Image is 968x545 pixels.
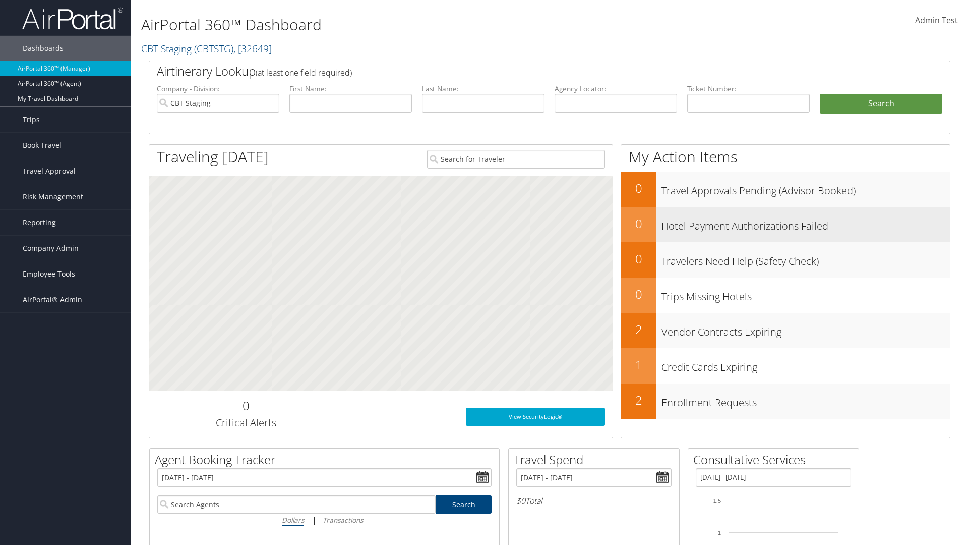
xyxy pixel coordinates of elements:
span: $0 [516,495,525,506]
span: (at least one field required) [256,67,352,78]
span: Company Admin [23,236,79,261]
label: Ticket Number: [687,84,810,94]
h2: Agent Booking Tracker [155,451,499,468]
h3: Credit Cards Expiring [661,355,950,374]
h3: Travel Approvals Pending (Advisor Booked) [661,179,950,198]
h2: 0 [157,397,335,414]
label: Company - Division: [157,84,279,94]
span: Employee Tools [23,261,75,287]
h2: Travel Spend [514,451,679,468]
tspan: 1 [718,530,721,536]
button: Search [820,94,942,114]
input: Search Agents [157,495,436,514]
a: 0Travel Approvals Pending (Advisor Booked) [621,172,950,207]
h2: 0 [621,180,656,197]
h2: Airtinerary Lookup [157,63,876,80]
h2: 0 [621,250,656,267]
h1: AirPortal 360™ Dashboard [141,14,686,35]
input: Search for Traveler [427,150,605,169]
a: 0Hotel Payment Authorizations Failed [621,207,950,242]
h3: Vendor Contracts Expiring [661,320,950,339]
h3: Critical Alerts [157,416,335,430]
a: Admin Test [915,5,958,36]
a: 2Vendor Contracts Expiring [621,313,950,348]
h2: 0 [621,215,656,232]
h1: My Action Items [621,146,950,168]
h3: Hotel Payment Authorizations Failed [661,214,950,233]
span: Reporting [23,210,56,235]
span: , [ 32649 ] [233,42,272,56]
label: Agency Locator: [555,84,677,94]
h2: 1 [621,356,656,373]
label: Last Name: [422,84,544,94]
h1: Traveling [DATE] [157,146,269,168]
h3: Enrollment Requests [661,391,950,410]
h3: Trips Missing Hotels [661,285,950,304]
span: Dashboards [23,36,64,61]
img: airportal-logo.png [22,7,123,30]
a: CBT Staging [141,42,272,56]
h2: Consultative Services [693,451,859,468]
h3: Travelers Need Help (Safety Check) [661,249,950,268]
a: 2Enrollment Requests [621,384,950,419]
span: Admin Test [915,15,958,26]
span: AirPortal® Admin [23,287,82,312]
span: ( CBTSTG ) [194,42,233,56]
span: Risk Management [23,184,83,209]
h6: Total [516,495,672,506]
span: Trips [23,107,40,132]
i: Dollars [282,515,304,525]
a: Search [436,495,492,514]
a: 0Trips Missing Hotels [621,278,950,313]
label: First Name: [289,84,412,94]
a: View SecurityLogic® [466,408,605,426]
h2: 0 [621,286,656,303]
tspan: 1.5 [713,498,721,504]
a: 0Travelers Need Help (Safety Check) [621,242,950,278]
h2: 2 [621,392,656,409]
span: Book Travel [23,133,62,158]
a: 1Credit Cards Expiring [621,348,950,384]
h2: 2 [621,321,656,338]
i: Transactions [323,515,363,525]
div: | [157,514,492,526]
span: Travel Approval [23,158,76,184]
